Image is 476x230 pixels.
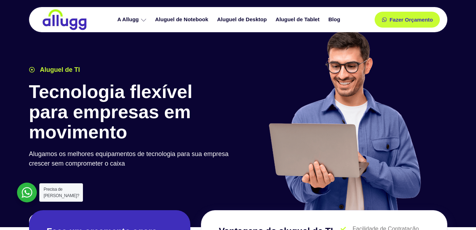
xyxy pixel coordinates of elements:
[152,13,214,26] a: Aluguel de Notebook
[114,13,152,26] a: A Allugg
[29,149,235,168] p: Alugamos os melhores equipamentos de tecnologia para sua empresa crescer sem comprometer o caixa
[325,13,345,26] a: Blog
[214,13,272,26] a: Aluguel de Desktop
[266,30,422,210] img: aluguel de ti para startups
[29,82,235,143] h1: Tecnologia flexível para empresas em movimento
[272,13,325,26] a: Aluguel de Tablet
[375,12,440,28] a: Fazer Orçamento
[44,187,79,198] span: Precisa de [PERSON_NAME]?
[41,9,88,30] img: locação de TI é Allugg
[390,17,433,22] span: Fazer Orçamento
[38,65,80,75] span: Aluguel de TI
